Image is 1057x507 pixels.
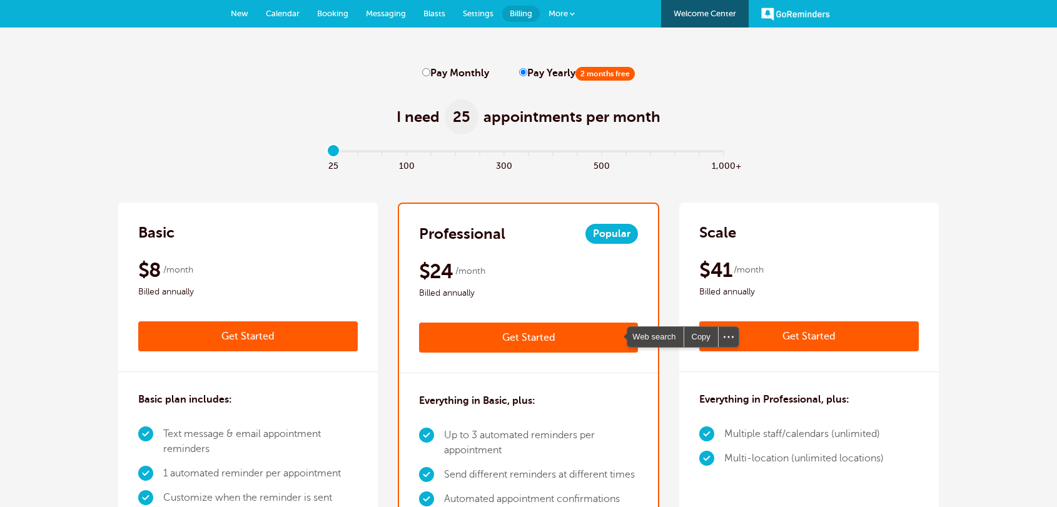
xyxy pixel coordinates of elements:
[724,446,884,471] li: Multi-location (unlimited locations)
[590,158,614,172] span: 500
[510,9,532,18] span: Billing
[317,9,348,18] span: Booking
[492,158,517,172] span: 300
[138,258,161,283] span: $8
[699,223,736,243] h2: Scale
[444,463,639,487] li: Send different reminders at different times
[163,263,193,278] span: /month
[549,9,568,18] span: More
[231,9,248,18] span: New
[463,9,493,18] span: Settings
[712,158,736,172] span: 1,000+
[321,158,346,172] span: 25
[699,392,849,407] h3: Everything in Professional, plus:
[419,224,505,244] h2: Professional
[422,68,430,76] input: Pay Monthly
[138,321,358,351] a: Get Started
[699,284,919,299] span: Billed annually
[445,99,478,134] span: 25
[138,284,358,299] span: Billed annually
[419,393,535,408] h3: Everything in Basic, plus:
[163,422,358,461] li: Text message & email appointment reminders
[502,6,540,22] a: Billing
[483,107,660,127] span: appointments per month
[266,9,300,18] span: Calendar
[684,327,718,347] div: Copy
[585,224,638,244] span: Popular
[519,68,527,76] input: Pay Yearly2 months free
[455,264,485,279] span: /month
[419,286,639,301] span: Billed annually
[397,107,440,127] span: I need
[366,9,406,18] span: Messaging
[423,9,445,18] span: Blasts
[163,461,358,486] li: 1 automated reminder per appointment
[627,327,683,347] span: Web search
[699,258,732,283] span: $41
[419,323,639,353] a: Get Started
[419,259,453,284] span: $24
[1007,457,1044,494] iframe: Resource center
[444,423,639,463] li: Up to 3 automated reminders per appointment
[699,321,919,351] a: Get Started
[734,263,764,278] span: /month
[519,68,635,79] label: Pay Yearly
[395,158,419,172] span: 100
[138,223,174,243] h2: Basic
[422,68,489,79] label: Pay Monthly
[575,67,635,81] span: 2 months free
[138,392,232,407] h3: Basic plan includes:
[724,422,884,446] li: Multiple staff/calendars (unlimited)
